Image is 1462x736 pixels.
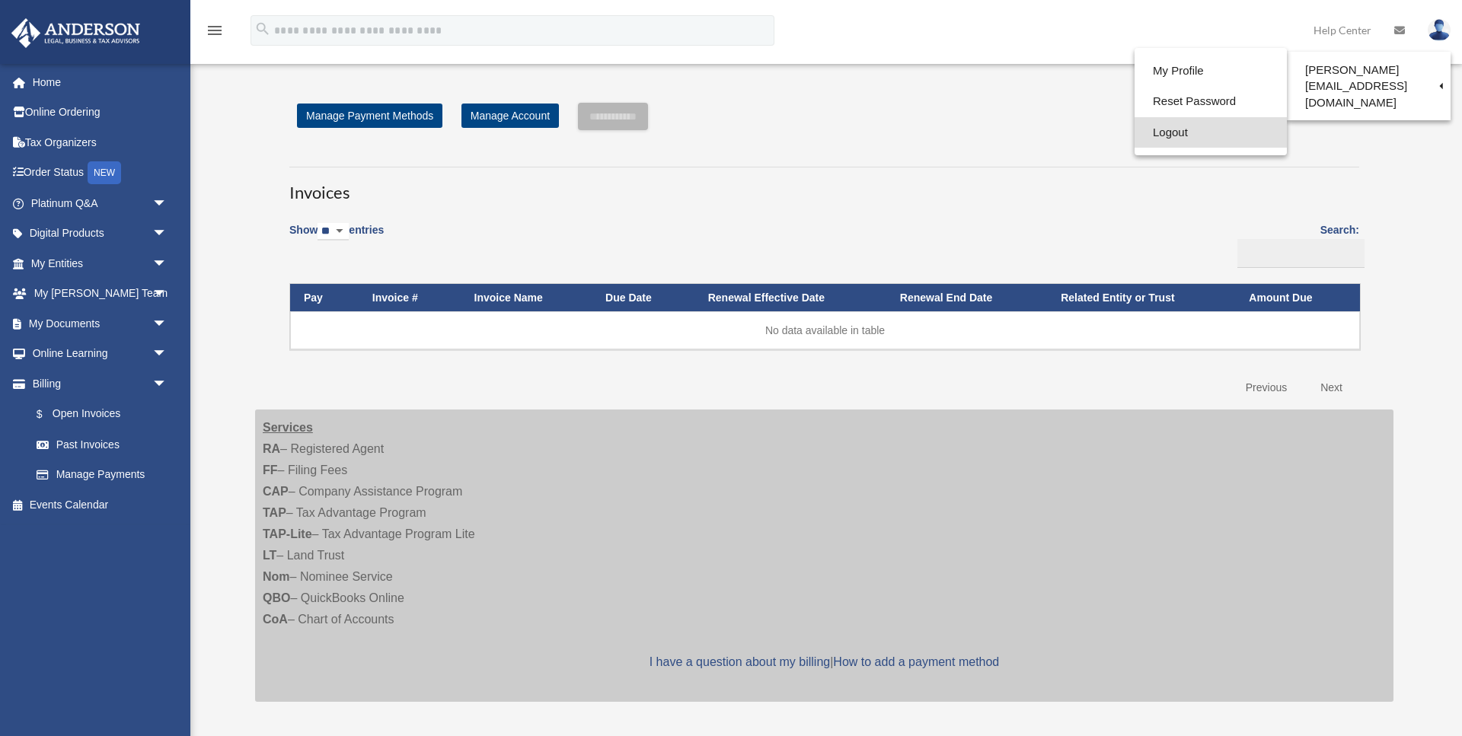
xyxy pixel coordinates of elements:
span: arrow_drop_down [152,279,183,310]
label: Search: [1232,221,1359,268]
a: Manage Payments [21,460,183,490]
a: Past Invoices [21,429,183,460]
img: User Pic [1428,19,1451,41]
a: menu [206,27,224,40]
th: Invoice #: activate to sort column ascending [359,284,461,312]
span: $ [45,405,53,424]
strong: LT [263,549,276,562]
a: I have a question about my billing [650,655,830,668]
span: arrow_drop_down [152,339,183,370]
th: Related Entity or Trust: activate to sort column ascending [1047,284,1235,312]
strong: CAP [263,485,289,498]
input: Search: [1237,239,1365,268]
strong: CoA [263,613,288,626]
strong: FF [263,464,278,476]
a: Billingarrow_drop_down [11,368,183,399]
p: | [263,652,1386,673]
strong: TAP [263,506,286,519]
img: Anderson Advisors Platinum Portal [7,18,145,48]
span: arrow_drop_down [152,218,183,250]
a: Reset Password [1135,86,1287,117]
a: My Documentsarrow_drop_down [11,308,190,339]
a: My Profile [1135,56,1287,87]
strong: Services [263,421,313,434]
a: [PERSON_NAME][EMAIL_ADDRESS][DOMAIN_NAME] [1287,56,1451,116]
a: Order StatusNEW [11,158,190,189]
a: Manage Account [461,104,559,128]
th: Invoice Name: activate to sort column ascending [461,284,592,312]
strong: Nom [263,570,290,583]
a: Next [1309,372,1354,403]
span: arrow_drop_down [152,368,183,400]
a: Manage Payment Methods [297,104,442,128]
strong: QBO [263,591,290,604]
a: Home [11,67,190,97]
span: arrow_drop_down [152,248,183,279]
th: Pay: activate to sort column descending [290,284,359,312]
label: Show entries [289,221,384,256]
div: – Registered Agent – Filing Fees – Company Assistance Program – Tax Advantage Program – Tax Advan... [255,409,1393,702]
span: arrow_drop_down [152,188,183,219]
a: Tax Organizers [11,127,190,158]
i: search [254,21,271,37]
div: NEW [88,161,121,184]
th: Amount Due: activate to sort column ascending [1235,284,1360,312]
i: menu [206,21,224,40]
th: Due Date: activate to sort column ascending [592,284,694,312]
a: Platinum Q&Aarrow_drop_down [11,188,190,218]
a: How to add a payment method [833,655,999,668]
td: No data available in table [290,311,1360,349]
a: My Entitiesarrow_drop_down [11,248,190,279]
h3: Invoices [289,167,1359,205]
a: Digital Productsarrow_drop_down [11,218,190,249]
th: Renewal Effective Date: activate to sort column ascending [694,284,886,312]
th: Renewal End Date: activate to sort column ascending [886,284,1047,312]
a: $Open Invoices [21,399,175,430]
strong: RA [263,442,280,455]
a: Events Calendar [11,489,190,520]
a: Logout [1135,117,1287,148]
span: arrow_drop_down [152,308,183,339]
a: Online Learningarrow_drop_down [11,339,190,369]
select: Showentries [318,223,349,241]
a: Online Ordering [11,97,190,128]
strong: TAP-Lite [263,527,312,540]
a: My [PERSON_NAME] Teamarrow_drop_down [11,279,190,309]
a: Previous [1234,372,1298,403]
